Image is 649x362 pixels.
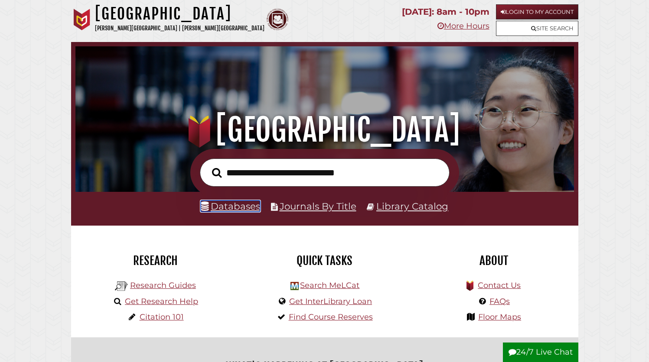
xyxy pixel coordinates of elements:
[212,168,222,178] i: Search
[280,200,356,212] a: Journals By Title
[130,281,196,290] a: Research Guides
[489,297,510,306] a: FAQs
[78,253,234,268] h2: Research
[478,312,521,322] a: Floor Maps
[376,200,448,212] a: Library Catalog
[437,21,489,31] a: More Hours
[247,253,403,268] h2: Quick Tasks
[496,4,578,19] a: Login to My Account
[416,253,572,268] h2: About
[289,297,372,306] a: Get InterLibrary Loan
[125,297,198,306] a: Get Research Help
[95,4,264,23] h1: [GEOGRAPHIC_DATA]
[71,9,93,30] img: Calvin University
[300,281,359,290] a: Search MeLCat
[140,312,184,322] a: Citation 101
[290,282,299,290] img: Hekman Library Logo
[289,312,373,322] a: Find Course Reserves
[115,280,128,293] img: Hekman Library Logo
[267,9,288,30] img: Calvin Theological Seminary
[496,21,578,36] a: Site Search
[208,165,226,180] button: Search
[95,23,264,33] p: [PERSON_NAME][GEOGRAPHIC_DATA] | [PERSON_NAME][GEOGRAPHIC_DATA]
[201,200,260,212] a: Databases
[478,281,521,290] a: Contact Us
[85,111,564,149] h1: [GEOGRAPHIC_DATA]
[402,4,489,19] p: [DATE]: 8am - 10pm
